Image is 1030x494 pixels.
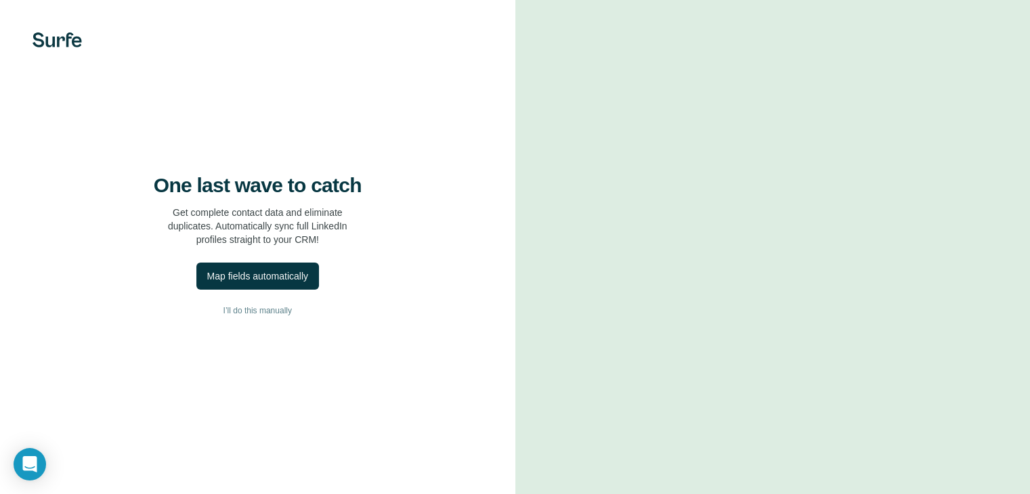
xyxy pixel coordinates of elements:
[196,263,319,290] button: Map fields automatically
[14,448,46,480] div: Open Intercom Messenger
[33,32,82,47] img: Surfe's logo
[223,305,292,317] span: I’ll do this manually
[27,300,488,321] button: I’ll do this manually
[154,173,362,198] h4: One last wave to catch
[168,206,347,246] p: Get complete contact data and eliminate duplicates. Automatically sync full LinkedIn profiles str...
[207,269,308,283] div: Map fields automatically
